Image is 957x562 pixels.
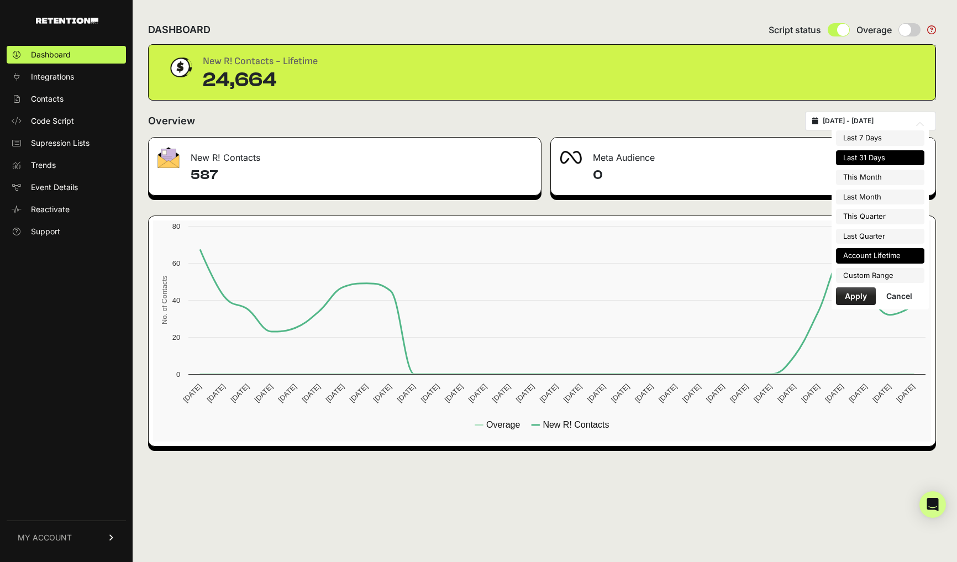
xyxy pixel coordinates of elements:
text: Overage [486,420,520,429]
li: This Month [836,170,924,185]
span: Supression Lists [31,138,90,149]
text: [DATE] [205,382,227,404]
li: Last 7 Days [836,130,924,146]
span: Dashboard [31,49,71,60]
h4: 0 [593,166,927,184]
button: Apply [836,287,876,305]
span: Overage [856,23,892,36]
a: Dashboard [7,46,126,64]
text: 80 [172,222,180,230]
a: Event Details [7,178,126,196]
text: [DATE] [562,382,583,404]
span: Reactivate [31,204,70,215]
span: Contacts [31,93,64,104]
li: Last 31 Days [836,150,924,166]
a: Code Script [7,112,126,130]
text: [DATE] [324,382,346,404]
div: Meta Audience [551,138,935,171]
text: [DATE] [419,382,441,404]
div: New R! Contacts [149,138,541,171]
li: Account Lifetime [836,248,924,264]
text: 0 [176,370,180,379]
h4: 587 [191,166,532,184]
text: [DATE] [847,382,869,404]
text: No. of Contacts [160,276,169,324]
text: [DATE] [276,382,298,404]
text: [DATE] [514,382,536,404]
span: Script status [769,23,821,36]
text: 60 [172,259,180,267]
text: [DATE] [681,382,702,404]
text: [DATE] [372,382,393,404]
li: Custom Range [836,268,924,283]
a: Trends [7,156,126,174]
a: Integrations [7,68,126,86]
text: [DATE] [491,382,512,404]
text: [DATE] [752,382,774,404]
h2: DASHBOARD [148,22,211,38]
text: [DATE] [348,382,370,404]
span: Support [31,226,60,237]
text: [DATE] [704,382,726,404]
text: [DATE] [443,382,465,404]
text: [DATE] [633,382,655,404]
text: [DATE] [609,382,631,404]
li: This Quarter [836,209,924,224]
text: [DATE] [728,382,750,404]
text: [DATE] [467,382,488,404]
div: Open Intercom Messenger [919,491,946,518]
text: [DATE] [895,382,916,404]
text: [DATE] [871,382,892,404]
span: Code Script [31,115,74,127]
text: [DATE] [181,382,203,404]
span: Event Details [31,182,78,193]
text: [DATE] [586,382,607,404]
text: [DATE] [253,382,274,404]
text: New R! Contacts [543,420,609,429]
div: 24,664 [203,69,318,91]
a: Supression Lists [7,134,126,152]
img: Retention.com [36,18,98,24]
text: [DATE] [823,382,845,404]
a: MY ACCOUNT [7,521,126,554]
text: 40 [172,296,180,304]
a: Contacts [7,90,126,108]
span: Integrations [31,71,74,82]
img: fa-envelope-19ae18322b30453b285274b1b8af3d052b27d846a4fbe8435d1a52b978f639a2.png [157,147,180,168]
text: [DATE] [396,382,417,404]
img: fa-meta-2f981b61bb99beabf952f7030308934f19ce035c18b003e963880cc3fabeebb7.png [560,151,582,164]
img: dollar-coin-05c43ed7efb7bc0c12610022525b4bbbb207c7efeef5aecc26f025e68dcafac9.png [166,54,194,81]
div: New R! Contacts - Lifetime [203,54,318,69]
text: [DATE] [800,382,821,404]
text: [DATE] [229,382,250,404]
text: [DATE] [301,382,322,404]
li: Last Quarter [836,229,924,244]
text: [DATE] [657,382,679,404]
span: Trends [31,160,56,171]
a: Support [7,223,126,240]
text: 20 [172,333,180,342]
button: Cancel [877,287,921,305]
text: [DATE] [776,382,797,404]
li: Last Month [836,190,924,205]
a: Reactivate [7,201,126,218]
span: MY ACCOUNT [18,532,72,543]
text: [DATE] [538,382,560,404]
h2: Overview [148,113,195,129]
